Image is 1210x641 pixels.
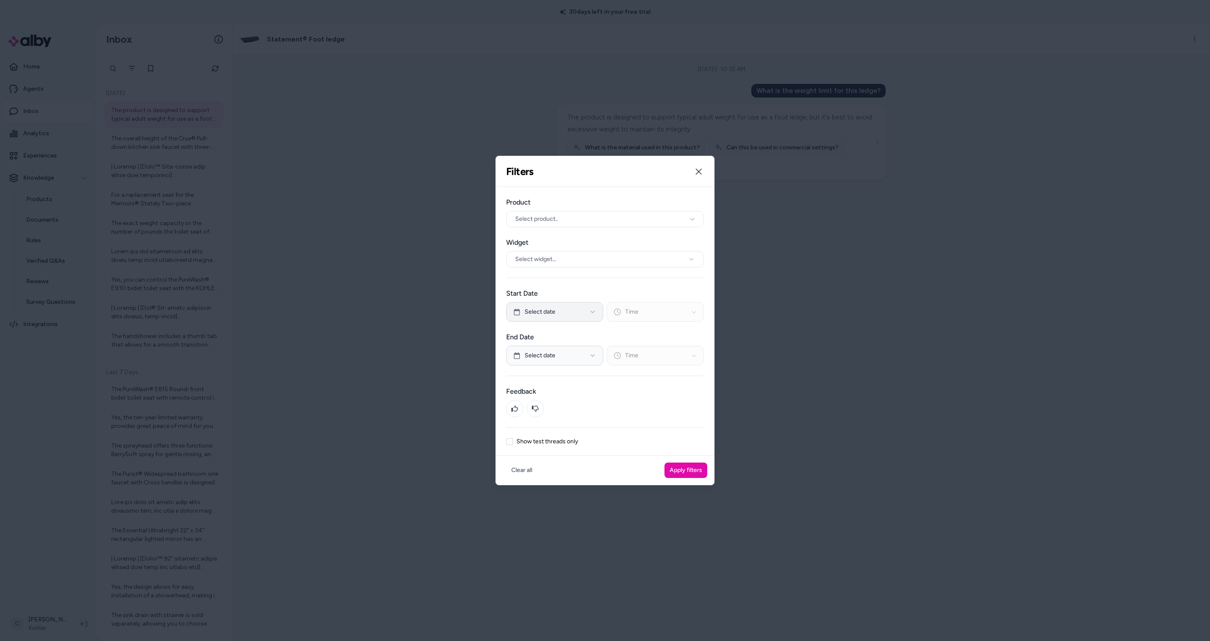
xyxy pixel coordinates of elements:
[506,346,603,365] button: Select date
[664,463,707,478] button: Apply filters
[516,439,578,445] label: Show test threads only
[525,351,555,360] span: Select date
[506,288,704,299] label: Start Date
[506,332,704,342] label: End Date
[525,308,555,316] span: Select date
[506,237,704,248] label: Widget
[506,463,537,478] button: Clear all
[506,197,704,208] label: Product
[506,386,704,397] label: Feedback
[506,302,603,322] button: Select date
[506,251,704,267] button: Select widget...
[506,165,534,178] h2: Filters
[515,215,558,223] span: Select product..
